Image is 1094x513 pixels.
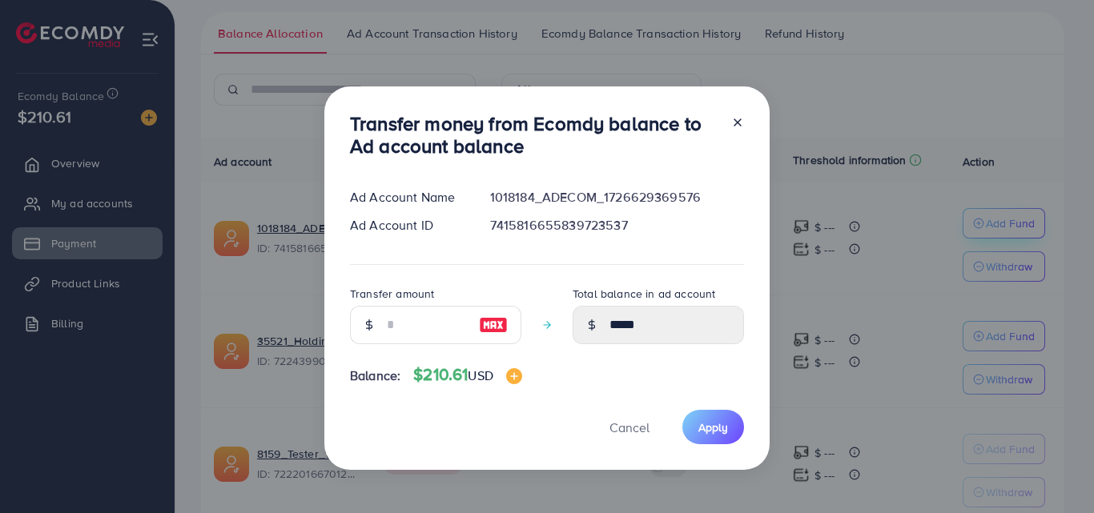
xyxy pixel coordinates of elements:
[350,112,718,158] h3: Transfer money from Ecomdy balance to Ad account balance
[698,419,728,435] span: Apply
[337,216,477,234] div: Ad Account ID
[413,365,522,385] h4: $210.61
[573,286,715,302] label: Total balance in ad account
[479,315,508,335] img: image
[506,368,522,384] img: image
[477,216,757,234] div: 7415816655839723537
[350,367,400,385] span: Balance:
[468,367,493,384] span: USD
[609,419,650,436] span: Cancel
[350,286,434,302] label: Transfer amount
[589,410,670,444] button: Cancel
[682,410,744,444] button: Apply
[337,188,477,206] div: Ad Account Name
[1026,441,1082,501] iframe: Chat
[477,188,757,206] div: 1018184_ADECOM_1726629369576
